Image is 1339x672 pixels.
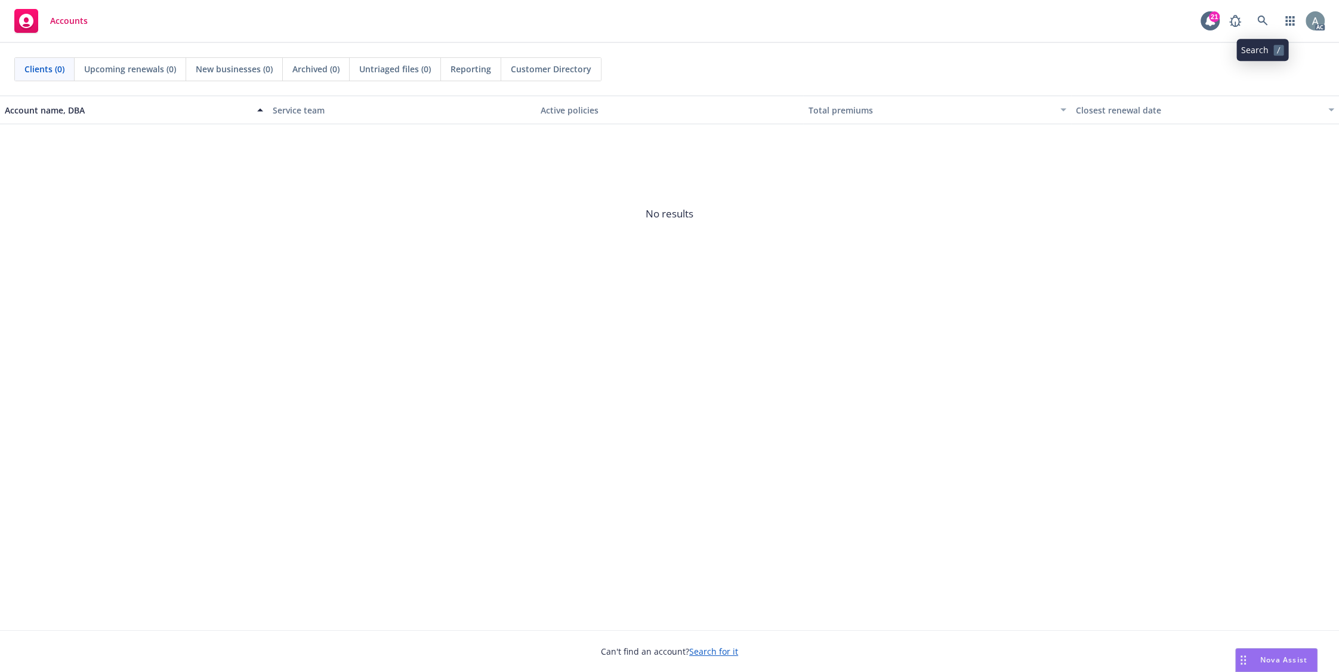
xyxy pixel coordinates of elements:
span: Archived (0) [292,63,340,75]
span: Customer Directory [511,63,591,75]
div: Closest renewal date [1076,104,1321,116]
div: 21 [1209,11,1220,22]
div: Total premiums [808,104,1053,116]
button: Service team [268,96,536,124]
a: Switch app [1278,9,1302,33]
span: New businesses (0) [196,63,273,75]
span: Can't find an account? [601,645,738,658]
button: Closest renewal date [1071,96,1339,124]
span: Nova Assist [1260,655,1307,665]
span: Accounts [50,16,88,26]
span: Clients (0) [24,63,64,75]
div: Account name, DBA [5,104,250,116]
a: Accounts [10,4,92,38]
a: Search for it [689,646,738,657]
span: Untriaged files (0) [359,63,431,75]
div: Drag to move [1236,649,1251,671]
a: Search [1251,9,1275,33]
span: Reporting [451,63,491,75]
button: Active policies [536,96,804,124]
span: Upcoming renewals (0) [84,63,176,75]
div: Active policies [541,104,799,116]
button: Total premiums [803,96,1071,124]
a: Report a Bug [1223,9,1247,33]
img: photo [1306,11,1325,30]
button: Nova Assist [1235,648,1318,672]
div: Service team [273,104,531,116]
